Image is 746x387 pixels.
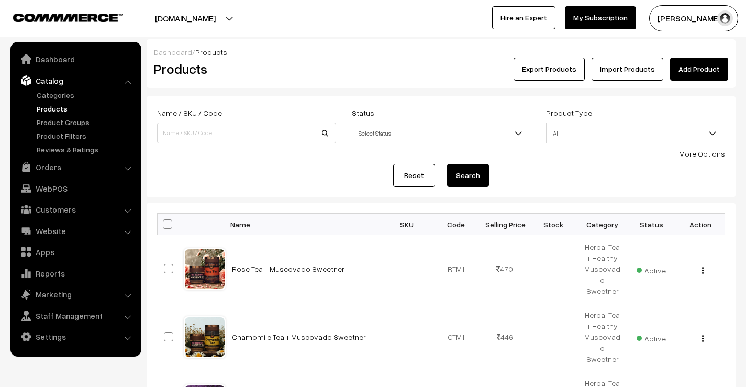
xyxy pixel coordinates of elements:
a: Settings [13,327,138,346]
span: Active [637,330,666,344]
a: Product Groups [34,117,138,128]
h2: Products [154,61,335,77]
span: All [547,124,725,142]
a: Rose Tea + Muscovado Sweetner [232,264,344,273]
a: Hire an Expert [492,6,555,29]
button: Search [447,164,489,187]
a: Add Product [670,58,728,81]
img: user [717,10,733,26]
button: Export Products [514,58,585,81]
label: Status [352,107,374,118]
th: Category [578,214,627,235]
a: Import Products [592,58,663,81]
img: Menu [702,335,704,342]
td: Herbal Tea + Healthy Muscovado Sweetner [578,235,627,303]
div: / [154,47,728,58]
a: My Subscription [565,6,636,29]
a: Catalog [13,71,138,90]
th: Name [226,214,383,235]
a: Orders [13,158,138,176]
span: Active [637,262,666,276]
a: Website [13,222,138,240]
td: RTM1 [431,235,480,303]
a: Reports [13,264,138,283]
td: - [383,235,431,303]
a: Apps [13,242,138,261]
a: Dashboard [154,48,192,57]
a: Customers [13,200,138,219]
a: Products [34,103,138,114]
th: SKU [383,214,431,235]
td: - [383,303,431,371]
th: Selling Price [480,214,529,235]
a: COMMMERCE [13,10,105,23]
td: CTM1 [431,303,480,371]
a: Product Filters [34,130,138,141]
a: Staff Management [13,306,138,325]
a: WebPOS [13,179,138,198]
td: - [529,235,578,303]
th: Status [627,214,676,235]
a: Reviews & Ratings [34,144,138,155]
a: Marketing [13,285,138,304]
a: Chamomile Tea + Muscovado Sweetner [232,333,366,341]
input: Name / SKU / Code [157,123,336,143]
span: Select Status [352,123,531,143]
a: More Options [679,149,725,158]
th: Code [431,214,480,235]
span: Products [195,48,227,57]
a: Categories [34,90,138,101]
img: COMMMERCE [13,14,123,21]
th: Action [676,214,725,235]
label: Product Type [546,107,592,118]
span: All [546,123,725,143]
td: 470 [480,235,529,303]
a: Dashboard [13,50,138,69]
td: - [529,303,578,371]
label: Name / SKU / Code [157,107,222,118]
th: Stock [529,214,578,235]
button: [PERSON_NAME]… [649,5,738,31]
td: 446 [480,303,529,371]
img: Menu [702,267,704,274]
span: Select Status [352,124,530,142]
button: [DOMAIN_NAME] [118,5,252,31]
td: Herbal Tea + Healthy Muscovado Sweetner [578,303,627,371]
a: Reset [393,164,435,187]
